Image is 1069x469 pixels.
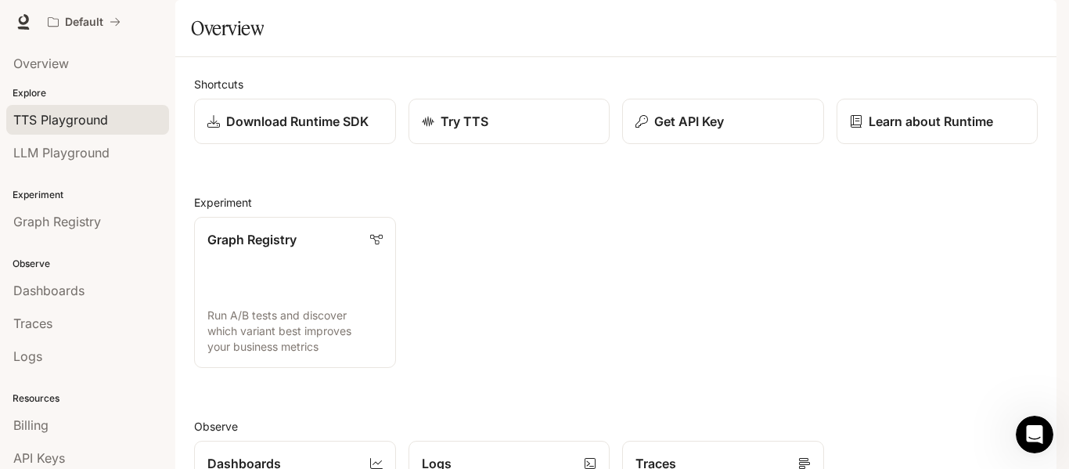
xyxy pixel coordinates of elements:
a: Try TTS [409,99,610,144]
h2: Experiment [194,194,1038,211]
iframe: Intercom live chat [1016,416,1053,453]
button: Get API Key [622,99,824,144]
p: Graph Registry [207,230,297,249]
h2: Observe [194,418,1038,435]
h2: Shortcuts [194,76,1038,92]
p: Default [65,16,103,29]
p: Get API Key [654,112,724,131]
p: Learn about Runtime [869,112,993,131]
a: Learn about Runtime [837,99,1038,144]
p: Try TTS [441,112,488,131]
button: All workspaces [41,6,128,38]
p: Download Runtime SDK [226,112,369,131]
a: Download Runtime SDK [194,99,396,144]
p: Run A/B tests and discover which variant best improves your business metrics [207,308,383,355]
h1: Overview [191,13,264,44]
a: Graph RegistryRun A/B tests and discover which variant best improves your business metrics [194,217,396,368]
